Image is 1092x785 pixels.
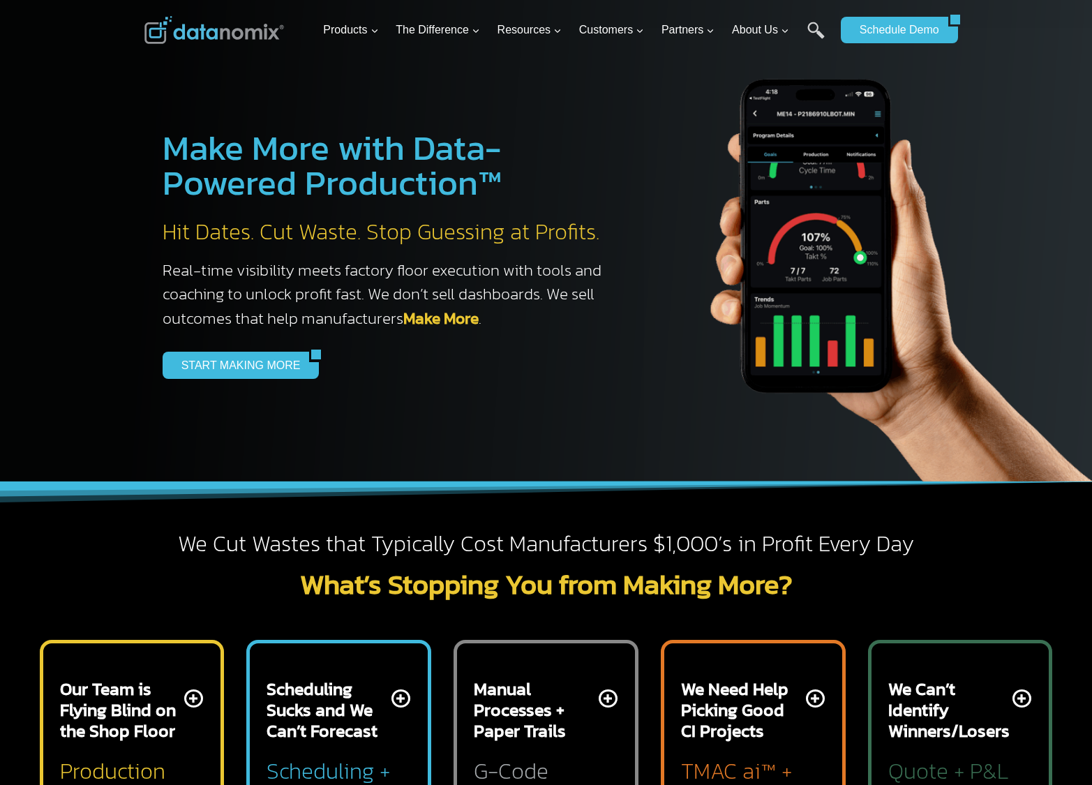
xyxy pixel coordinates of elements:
h2: Hit Dates. Cut Waste. Stop Guessing at Profits. [163,218,616,247]
a: START MAKING MORE [163,352,310,378]
h2: Our Team is Flying Blind on the Shop Floor [60,678,182,741]
span: Partners [661,21,715,39]
h2: Scheduling Sucks and We Can’t Forecast [267,678,389,741]
h2: We Can’t Identify Winners/Losers [888,678,1010,741]
nav: Primary Navigation [317,8,834,53]
h1: Make More with Data-Powered Production™ [163,130,616,200]
h2: Manual Processes + Paper Trails [474,678,596,741]
h3: Real-time visibility meets factory floor execution with tools and coaching to unlock profit fast.... [163,258,616,331]
span: Products [323,21,378,39]
h2: What’s Stopping You from Making More? [144,570,948,598]
span: About Us [732,21,789,39]
span: The Difference [396,21,480,39]
h2: We Cut Wastes that Typically Cost Manufacturers $1,000’s in Profit Every Day [144,530,948,559]
img: Datanomix [144,16,284,44]
a: Make More [403,306,479,330]
a: Search [807,22,825,53]
span: Customers [579,21,644,39]
a: Schedule Demo [841,17,948,43]
span: Resources [498,21,562,39]
h2: We Need Help Picking Good CI Projects [681,678,803,741]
